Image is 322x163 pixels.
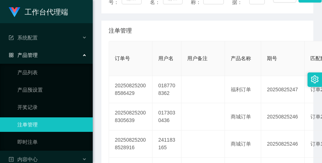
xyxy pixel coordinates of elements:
[17,83,87,97] a: 产品预设置
[9,7,20,17] img: logo.9652507e.png
[311,75,319,83] i: 图标: setting
[225,76,261,103] td: 福利订单
[158,55,173,61] span: 用户名
[9,35,38,41] span: 系统配置
[261,103,305,130] td: 20250825246
[17,117,87,132] a: 注单管理
[187,55,208,61] span: 用户备注
[17,65,87,80] a: 产品列表
[17,100,87,114] a: 开奖记录
[115,55,130,61] span: 订单号
[261,130,305,158] td: 20250825246
[9,53,14,58] i: 图标: appstore-o
[9,156,38,162] span: 内容中心
[9,52,38,58] span: 产品管理
[109,103,152,130] td: 202508252008305639
[17,135,87,149] a: 即时注单
[152,130,181,158] td: 241183165
[152,103,181,130] td: 0173030436
[9,35,14,40] i: 图标: form
[109,130,152,158] td: 202508252008528916
[9,9,68,14] a: 工作台代理端
[109,76,152,103] td: 202508252008586429
[9,157,14,162] i: 图标: profile
[267,55,277,61] span: 期号
[231,55,251,61] span: 产品名称
[109,26,132,35] span: 注单管理
[225,103,261,130] td: 商城订单
[225,130,261,158] td: 商城订单
[152,76,181,103] td: 0187708362
[261,76,305,103] td: 20250825247
[25,0,68,24] h1: 工作台代理端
